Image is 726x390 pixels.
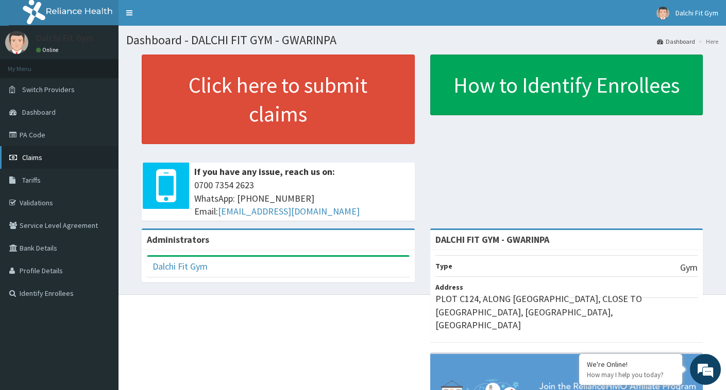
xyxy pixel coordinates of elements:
[153,260,208,272] a: Dalchi Fit Gym
[22,108,56,117] span: Dashboard
[430,55,703,115] a: How to Identify Enrollees
[22,175,41,185] span: Tariffs
[435,234,549,245] strong: DALCHI FIT GYM - GWARINPA
[657,37,695,46] a: Dashboard
[194,179,410,218] span: 0700 7354 2623 WhatsApp: [PHONE_NUMBER] Email:
[218,205,360,217] a: [EMAIL_ADDRESS][DOMAIN_NAME]
[36,33,93,43] p: Dalchi Fit Gym
[36,46,61,54] a: Online
[435,261,452,271] b: Type
[126,33,718,47] h1: Dashboard - DALCHI FIT GYM - GWARINPA
[680,261,698,274] p: Gym
[587,360,674,369] div: We're Online!
[22,85,75,94] span: Switch Providers
[147,234,209,245] b: Administrators
[194,166,335,178] b: If you have any issue, reach us on:
[142,55,415,144] a: Click here to submit claims
[435,292,698,332] p: PLOT C124, ALONG [GEOGRAPHIC_DATA], CLOSE TO [GEOGRAPHIC_DATA], [GEOGRAPHIC_DATA], [GEOGRAPHIC_DATA]
[696,37,718,46] li: Here
[435,282,463,292] b: Address
[5,31,28,54] img: User Image
[676,8,718,17] span: Dalchi Fit Gym
[587,370,674,379] p: How may I help you today?
[22,153,42,162] span: Claims
[656,7,669,20] img: User Image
